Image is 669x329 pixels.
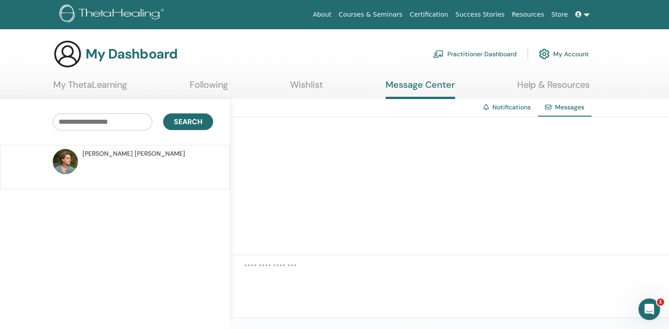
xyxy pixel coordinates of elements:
img: generic-user-icon.jpg [53,40,82,68]
a: Message Center [386,79,455,99]
img: default.jpg [53,149,78,174]
button: Search [163,113,213,130]
a: Following [190,79,228,97]
a: Success Stories [452,6,508,23]
span: Search [174,117,202,126]
a: About [309,6,335,23]
a: Resources [508,6,548,23]
a: Practitioner Dashboard [433,44,517,64]
iframe: Intercom live chat [638,298,660,320]
a: Store [548,6,572,23]
h3: My Dashboard [86,46,177,62]
a: Wishlist [290,79,323,97]
a: My Account [539,44,589,64]
img: chalkboard-teacher.svg [433,50,444,58]
span: 1 [657,298,664,306]
span: [PERSON_NAME] [PERSON_NAME] [82,149,185,158]
span: Messages [555,103,584,111]
img: logo.png [59,5,167,25]
a: Courses & Seminars [335,6,406,23]
a: Certification [406,6,451,23]
a: Notifications [492,103,531,111]
a: My ThetaLearning [53,79,127,97]
img: cog.svg [539,46,550,62]
a: Help & Resources [517,79,590,97]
